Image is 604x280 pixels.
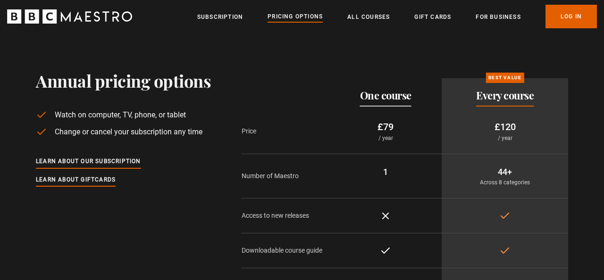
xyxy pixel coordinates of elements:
[449,134,561,142] p: / year
[242,171,329,181] p: Number of Maestro
[545,5,597,28] a: Log In
[36,156,141,167] a: Learn about our subscription
[197,5,597,28] nav: Primary
[449,120,561,134] p: £120
[36,126,211,138] li: Change or cancel your subscription any time
[476,12,520,22] a: For business
[449,165,561,178] p: 44+
[36,71,211,91] h1: Annual pricing options
[486,73,524,83] p: Best value
[449,178,561,187] p: Across 8 categories
[476,90,534,101] h2: Every course
[337,165,434,178] p: 1
[360,90,411,101] h2: One course
[242,246,329,255] p: Downloadable course guide
[414,12,451,22] a: Gift Cards
[197,12,243,22] a: Subscription
[242,211,329,221] p: Access to new releases
[7,9,132,24] svg: BBC Maestro
[337,120,434,134] p: £79
[347,12,390,22] a: All Courses
[242,126,329,136] p: Price
[337,134,434,142] p: / year
[36,175,116,185] a: Learn about giftcards
[36,109,211,121] li: Watch on computer, TV, phone, or tablet
[268,12,323,22] a: Pricing Options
